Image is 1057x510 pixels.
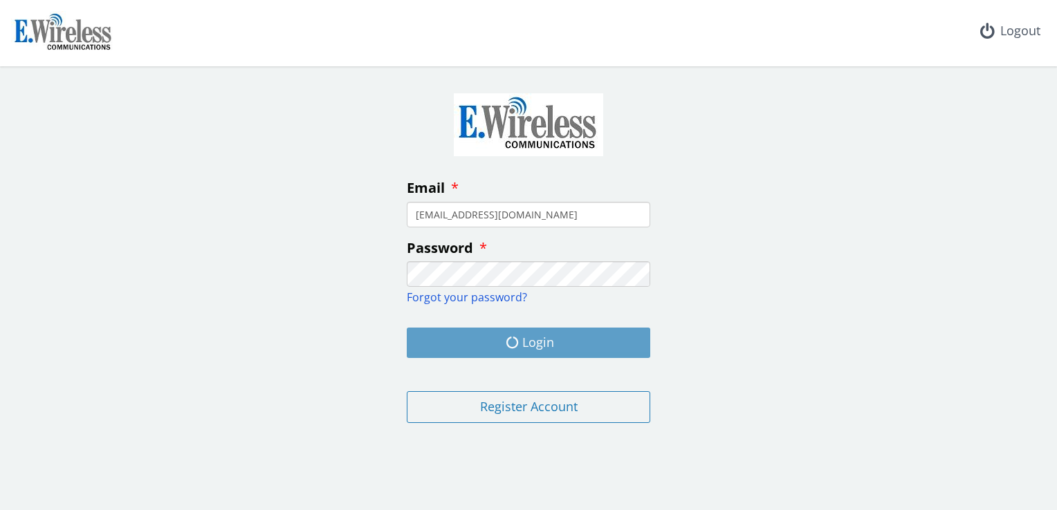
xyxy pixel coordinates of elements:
span: Email [407,178,445,197]
span: Password [407,238,473,257]
button: Login [407,328,650,358]
button: Register Account [407,391,650,423]
a: Forgot your password? [407,290,527,305]
input: enter your email address [407,202,650,227]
